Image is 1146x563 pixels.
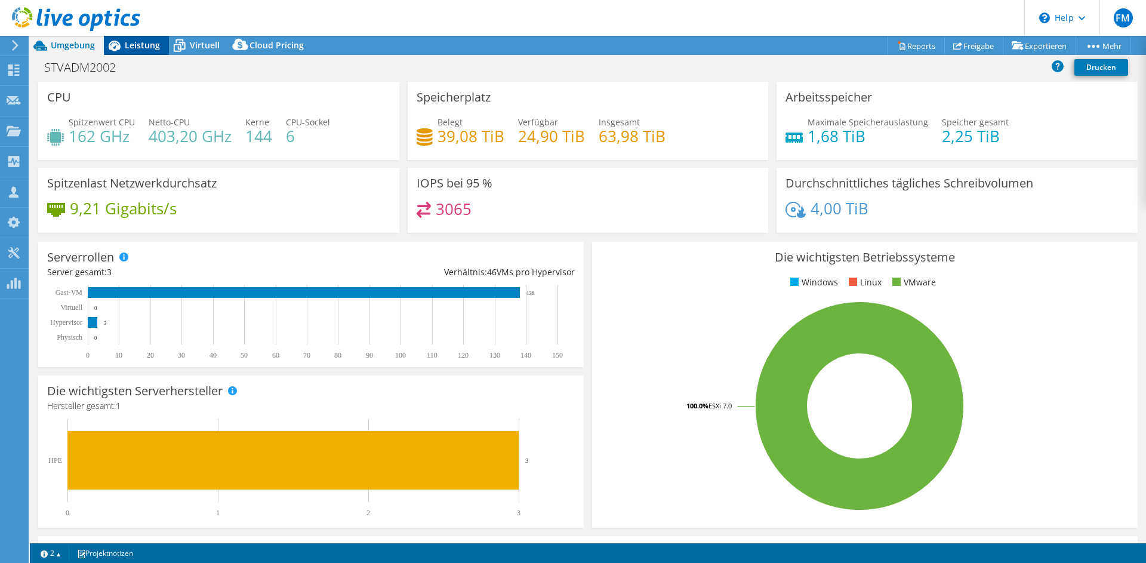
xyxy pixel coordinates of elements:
[149,116,190,128] span: Netto-CPU
[520,351,531,359] text: 140
[149,130,232,143] h4: 403,20 GHz
[427,351,438,359] text: 110
[56,288,83,297] text: Gast-VM
[489,351,500,359] text: 130
[787,276,838,289] li: Windows
[94,335,97,341] text: 0
[311,266,575,279] div: Verhältnis: VMs pro Hypervisor
[1003,36,1076,55] a: Exportieren
[889,276,936,289] li: VMware
[47,266,311,279] div: Server gesamt:
[69,116,135,128] span: Spitzenwert CPU
[60,303,82,312] text: Virtuell
[518,116,558,128] span: Verfügbar
[245,130,272,143] h4: 144
[216,509,220,517] text: 1
[417,177,492,190] h3: IOPS bei 95 %
[125,39,160,51] span: Leistung
[47,384,223,398] h3: Die wichtigsten Serverhersteller
[487,266,497,278] span: 46
[57,333,82,342] text: Physisch
[438,116,463,128] span: Belegt
[94,305,97,311] text: 0
[944,36,1003,55] a: Freigabe
[32,546,69,561] a: 2
[517,509,520,517] text: 3
[115,351,122,359] text: 10
[190,39,220,51] span: Virtuell
[147,351,154,359] text: 20
[104,320,107,326] text: 3
[303,351,310,359] text: 70
[334,351,341,359] text: 80
[808,130,928,143] h4: 1,68 TiB
[70,202,177,215] h4: 9,21 Gigabits/s
[599,130,666,143] h4: 63,98 TiB
[518,130,585,143] h4: 24,90 TiB
[51,39,95,51] span: Umgebung
[47,177,217,190] h3: Spitzenlast Netzwerkdurchsatz
[417,91,491,104] h3: Speicherplatz
[599,116,640,128] span: Insgesamt
[210,351,217,359] text: 40
[552,351,563,359] text: 150
[48,456,62,464] text: HPE
[438,130,504,143] h4: 39,08 TiB
[249,39,304,51] span: Cloud Pricing
[1074,59,1128,76] a: Drucken
[785,91,872,104] h3: Arbeitsspeicher
[66,509,69,517] text: 0
[50,318,82,327] text: Hypervisor
[178,351,185,359] text: 30
[942,116,1009,128] span: Speicher gesamt
[241,351,248,359] text: 50
[888,36,945,55] a: Reports
[808,116,928,128] span: Maximale Speicherauslastung
[525,457,529,464] text: 3
[69,546,141,561] a: Projektnotizen
[686,401,708,410] tspan: 100.0%
[846,276,882,289] li: Linux
[366,509,370,517] text: 2
[69,130,135,143] h4: 162 GHz
[436,202,472,216] h4: 3065
[395,351,406,359] text: 100
[39,61,134,74] h1: STVADM2002
[1114,8,1133,27] span: FM
[47,399,575,413] h4: Hersteller gesamt:
[107,266,112,278] span: 3
[366,351,373,359] text: 90
[811,202,868,215] h4: 4,00 TiB
[942,130,1009,143] h4: 2,25 TiB
[1076,36,1131,55] a: Mehr
[286,116,330,128] span: CPU-Sockel
[708,401,732,410] tspan: ESXi 7.0
[526,290,535,296] text: 138
[47,91,71,104] h3: CPU
[272,351,279,359] text: 60
[47,251,114,264] h3: Serverrollen
[116,400,121,411] span: 1
[86,351,90,359] text: 0
[286,130,330,143] h4: 6
[458,351,469,359] text: 120
[1039,13,1050,23] svg: \n
[785,177,1033,190] h3: Durchschnittliches tägliches Schreibvolumen
[245,116,269,128] span: Kerne
[601,251,1129,264] h3: Die wichtigsten Betriebssysteme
